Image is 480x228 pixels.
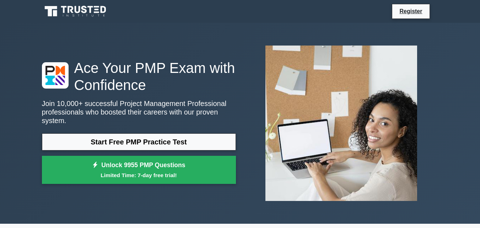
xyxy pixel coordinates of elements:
[42,59,236,94] h1: Ace Your PMP Exam with Confidence
[42,156,236,184] a: Unlock 9955 PMP QuestionsLimited Time: 7-day free trial!
[42,133,236,150] a: Start Free PMP Practice Test
[51,171,227,179] small: Limited Time: 7-day free trial!
[395,7,426,16] a: Register
[42,99,236,125] p: Join 10,000+ successful Project Management Professional professionals who boosted their careers w...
